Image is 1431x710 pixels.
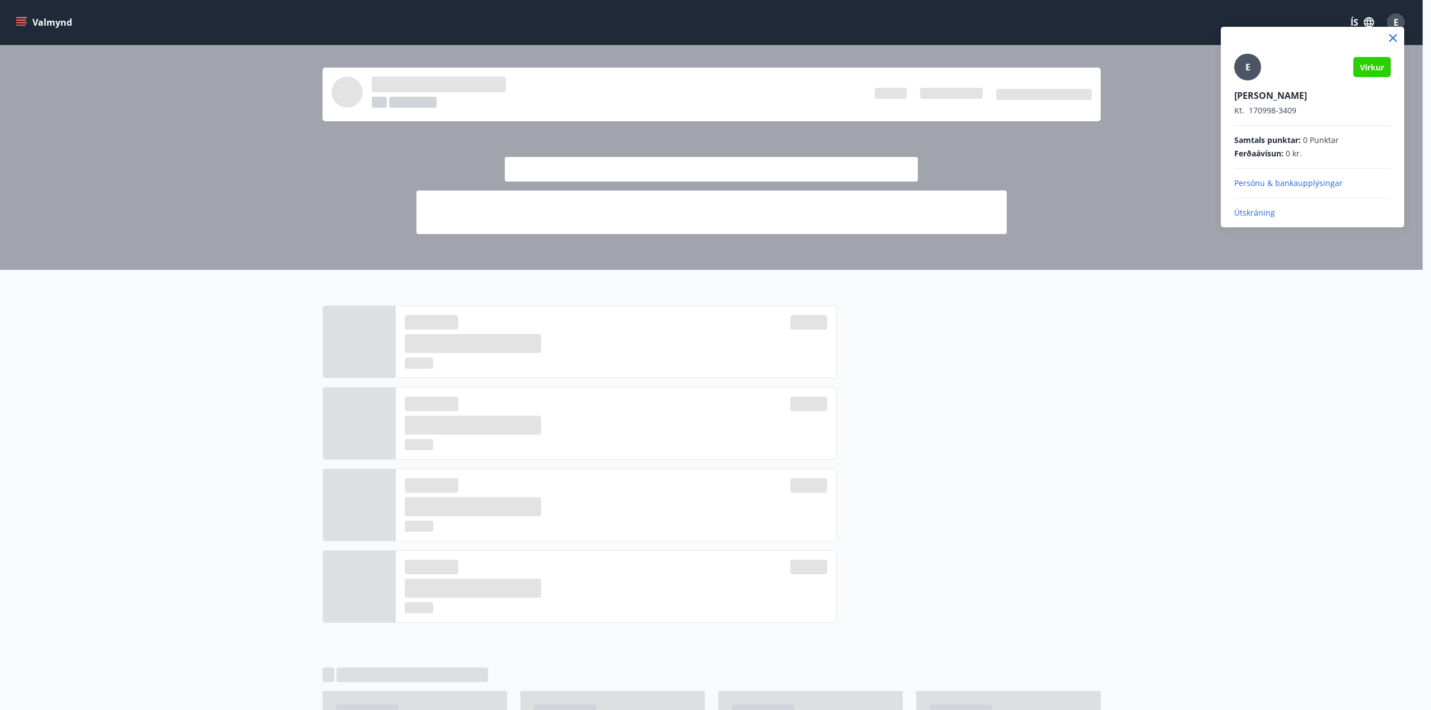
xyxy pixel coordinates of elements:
span: Kt. [1234,105,1244,116]
p: [PERSON_NAME] [1234,89,1391,102]
p: Persónu & bankaupplýsingar [1234,178,1391,189]
span: Virkur [1360,62,1384,73]
span: 0 kr. [1286,148,1302,159]
span: 0 Punktar [1303,135,1339,146]
span: Samtals punktar : [1234,135,1301,146]
p: Útskráning [1234,207,1391,218]
span: Ferðaávísun : [1234,148,1283,159]
p: 170998-3409 [1234,105,1391,116]
span: E [1245,61,1250,73]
